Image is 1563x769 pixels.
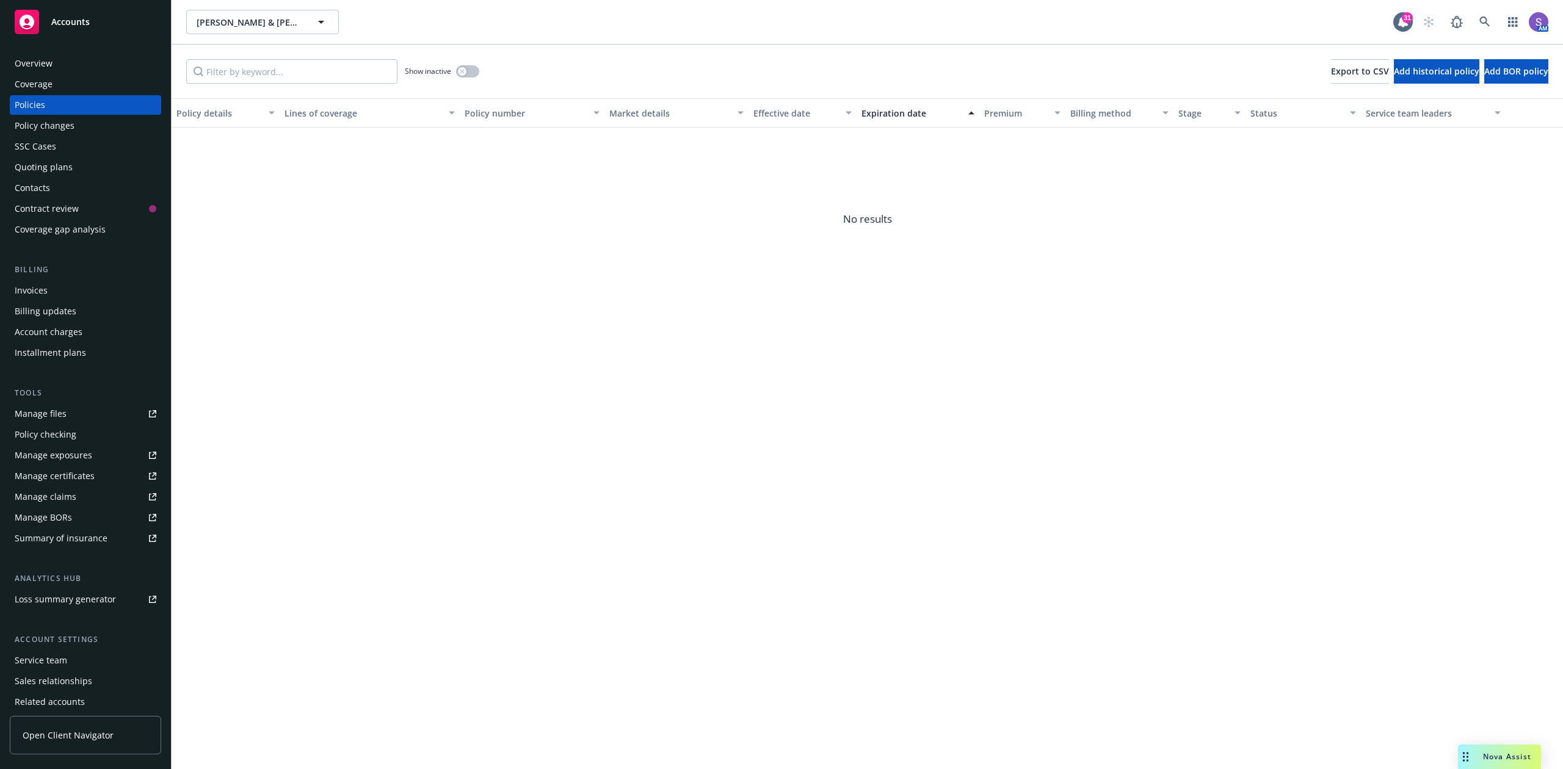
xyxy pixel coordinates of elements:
[10,157,161,177] a: Quoting plans
[10,466,161,486] a: Manage certificates
[15,199,79,218] div: Contract review
[1250,107,1343,120] div: Status
[15,466,95,486] div: Manage certificates
[15,508,72,527] div: Manage BORs
[1458,745,1473,769] div: Drag to move
[857,98,979,128] button: Expiration date
[15,137,56,156] div: SSC Cases
[15,404,67,424] div: Manage files
[15,74,53,94] div: Coverage
[285,107,441,120] div: Lines of coverage
[15,301,76,321] div: Billing updates
[10,178,161,198] a: Contacts
[405,66,451,76] span: Show inactive
[176,107,261,120] div: Policy details
[10,590,161,609] a: Loss summary generator
[10,692,161,712] a: Related accounts
[465,107,586,120] div: Policy number
[749,98,857,128] button: Effective date
[1178,107,1227,120] div: Stage
[15,487,76,507] div: Manage claims
[10,487,161,507] a: Manage claims
[10,671,161,691] a: Sales relationships
[172,128,1563,311] span: No results
[10,54,161,73] a: Overview
[10,387,161,399] div: Tools
[1458,745,1541,769] button: Nova Assist
[10,634,161,646] div: Account settings
[1394,65,1479,77] span: Add historical policy
[10,529,161,548] a: Summary of insurance
[15,692,85,712] div: Related accounts
[10,301,161,321] a: Billing updates
[51,17,90,27] span: Accounts
[10,137,161,156] a: SSC Cases
[197,16,302,29] span: [PERSON_NAME] & [PERSON_NAME]
[10,572,161,585] div: Analytics hub
[10,74,161,94] a: Coverage
[609,107,730,120] div: Market details
[979,98,1066,128] button: Premium
[1484,59,1548,84] button: Add BOR policy
[10,264,161,276] div: Billing
[604,98,749,128] button: Market details
[15,651,67,670] div: Service team
[10,425,161,444] a: Policy checking
[23,729,114,742] span: Open Client Navigator
[10,95,161,115] a: Policies
[1445,10,1469,34] a: Report a Bug
[10,322,161,342] a: Account charges
[186,59,397,84] input: Filter by keyword...
[1246,98,1361,128] button: Status
[10,446,161,465] a: Manage exposures
[1402,12,1413,23] div: 31
[10,281,161,300] a: Invoices
[10,404,161,424] a: Manage files
[15,54,53,73] div: Overview
[1331,59,1389,84] button: Export to CSV
[15,425,76,444] div: Policy checking
[10,508,161,527] a: Manage BORs
[172,98,280,128] button: Policy details
[10,651,161,670] a: Service team
[1529,12,1548,32] img: photo
[186,10,339,34] button: [PERSON_NAME] & [PERSON_NAME]
[15,95,45,115] div: Policies
[1483,751,1531,762] span: Nova Assist
[1473,10,1497,34] a: Search
[15,220,106,239] div: Coverage gap analysis
[10,5,161,39] a: Accounts
[1361,98,1505,128] button: Service team leaders
[15,157,73,177] div: Quoting plans
[861,107,961,120] div: Expiration date
[15,343,86,363] div: Installment plans
[15,446,92,465] div: Manage exposures
[10,116,161,135] a: Policy changes
[15,322,82,342] div: Account charges
[15,281,48,300] div: Invoices
[1065,98,1173,128] button: Billing method
[1484,65,1548,77] span: Add BOR policy
[984,107,1048,120] div: Premium
[1070,107,1155,120] div: Billing method
[15,671,92,691] div: Sales relationships
[15,116,74,135] div: Policy changes
[460,98,604,128] button: Policy number
[753,107,838,120] div: Effective date
[1331,65,1389,77] span: Export to CSV
[1366,107,1487,120] div: Service team leaders
[15,590,116,609] div: Loss summary generator
[10,220,161,239] a: Coverage gap analysis
[15,529,107,548] div: Summary of insurance
[10,343,161,363] a: Installment plans
[1416,10,1441,34] a: Start snowing
[1394,59,1479,84] button: Add historical policy
[15,178,50,198] div: Contacts
[1501,10,1525,34] a: Switch app
[10,199,161,218] a: Contract review
[1173,98,1246,128] button: Stage
[280,98,460,128] button: Lines of coverage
